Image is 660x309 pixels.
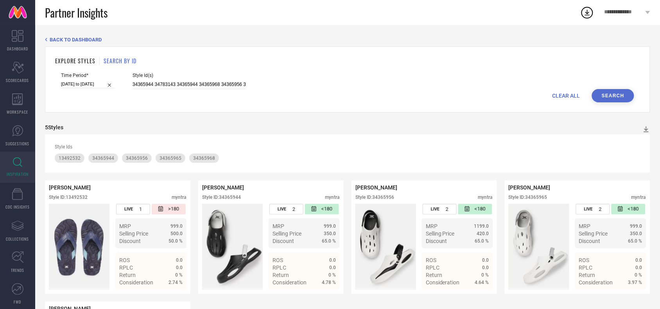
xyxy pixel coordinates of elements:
[278,207,286,212] span: LIVE
[119,223,131,229] span: MRP
[579,272,595,278] span: Return
[630,223,642,229] span: 999.0
[172,195,187,200] div: myntra
[202,195,241,200] div: Style ID: 34365944
[5,204,30,210] span: CDC INSIGHTS
[472,293,489,300] span: Details
[116,204,150,214] div: Number of days the style has been live on the platform
[273,223,284,229] span: MRP
[305,204,339,214] div: Number of days since the style was first listed on the platform
[625,293,642,300] span: Details
[328,272,336,278] span: 0 %
[612,204,646,214] div: Number of days since the style was first listed on the platform
[202,204,263,290] div: Click to view image
[482,272,489,278] span: 0 %
[104,57,136,65] h1: SEARCH BY ID
[119,238,141,244] span: Discount
[49,195,88,200] div: Style ID: 13492532
[482,265,489,270] span: 0.0
[202,204,263,290] img: Style preview image
[61,73,115,78] span: Time Period*
[7,109,29,115] span: WORKSPACE
[426,279,460,286] span: Consideration
[324,231,336,236] span: 350.0
[584,207,593,212] span: LIVE
[133,73,246,78] span: Style Id(s)
[617,293,642,300] a: Details
[139,206,142,212] span: 1
[152,204,186,214] div: Number of days since the style was first listed on the platform
[322,238,336,244] span: 65.0 %
[7,46,28,52] span: DASHBOARD
[321,206,332,213] span: <180
[273,257,283,263] span: ROS
[49,184,91,191] span: [PERSON_NAME]
[55,144,640,150] div: Style Ids
[355,195,394,200] div: Style ID: 34365956
[45,124,63,130] div: 5 Styles
[509,195,547,200] div: Style ID: 34365965
[6,141,30,146] span: SUGGESTIONS
[55,57,95,65] h1: EXPLORE STYLES
[478,195,493,200] div: myntra
[475,280,489,285] span: 4.64 %
[324,223,336,229] span: 999.0
[431,207,439,212] span: LIVE
[292,206,295,212] span: 2
[509,204,569,290] div: Click to view image
[269,204,303,214] div: Number of days the style has been live on the platform
[628,238,642,244] span: 65.0 %
[7,171,29,177] span: INSPIRATION
[329,265,336,270] span: 0.0
[464,293,489,300] a: Details
[355,204,416,290] div: Click to view image
[630,231,642,236] span: 350.0
[168,206,179,213] span: >180
[579,223,591,229] span: MRP
[458,204,492,214] div: Number of days since the style was first listed on the platform
[202,184,244,191] span: [PERSON_NAME]
[273,264,286,271] span: RPLC
[11,267,24,273] span: TRENDS
[580,5,594,20] div: Open download list
[509,184,551,191] span: [PERSON_NAME]
[119,264,133,271] span: RPLC
[6,77,29,83] span: SCORECARDS
[475,238,489,244] span: 65.0 %
[133,80,246,89] input: Enter comma separated style ids e.g. 12345, 67890
[193,155,215,161] span: 34365968
[576,204,610,214] div: Number of days the style has been live on the platform
[165,293,183,300] span: Details
[579,279,613,286] span: Consideration
[635,272,642,278] span: 0 %
[509,204,569,290] img: Style preview image
[599,206,602,212] span: 2
[318,293,336,300] span: Details
[273,272,289,278] span: Return
[423,204,457,214] div: Number of days the style has been live on the platform
[474,223,489,229] span: 1199.0
[325,195,340,200] div: myntra
[426,264,439,271] span: RPLC
[426,257,436,263] span: ROS
[92,155,114,161] span: 34365944
[322,280,336,285] span: 4.78 %
[329,257,336,263] span: 0.0
[426,272,442,278] span: Return
[119,272,136,278] span: Return
[579,264,593,271] span: RPLC
[628,206,639,213] span: <180
[49,204,109,290] img: Style preview image
[273,230,301,237] span: Selling Price
[273,279,307,286] span: Consideration
[426,230,455,237] span: Selling Price
[119,257,130,263] span: ROS
[628,280,642,285] span: 3.97 %
[119,279,153,286] span: Consideration
[482,257,489,263] span: 0.0
[59,155,81,161] span: 13492532
[160,155,181,161] span: 34365965
[170,231,183,236] span: 500.0
[552,93,580,99] span: CLEAR ALL
[631,195,646,200] div: myntra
